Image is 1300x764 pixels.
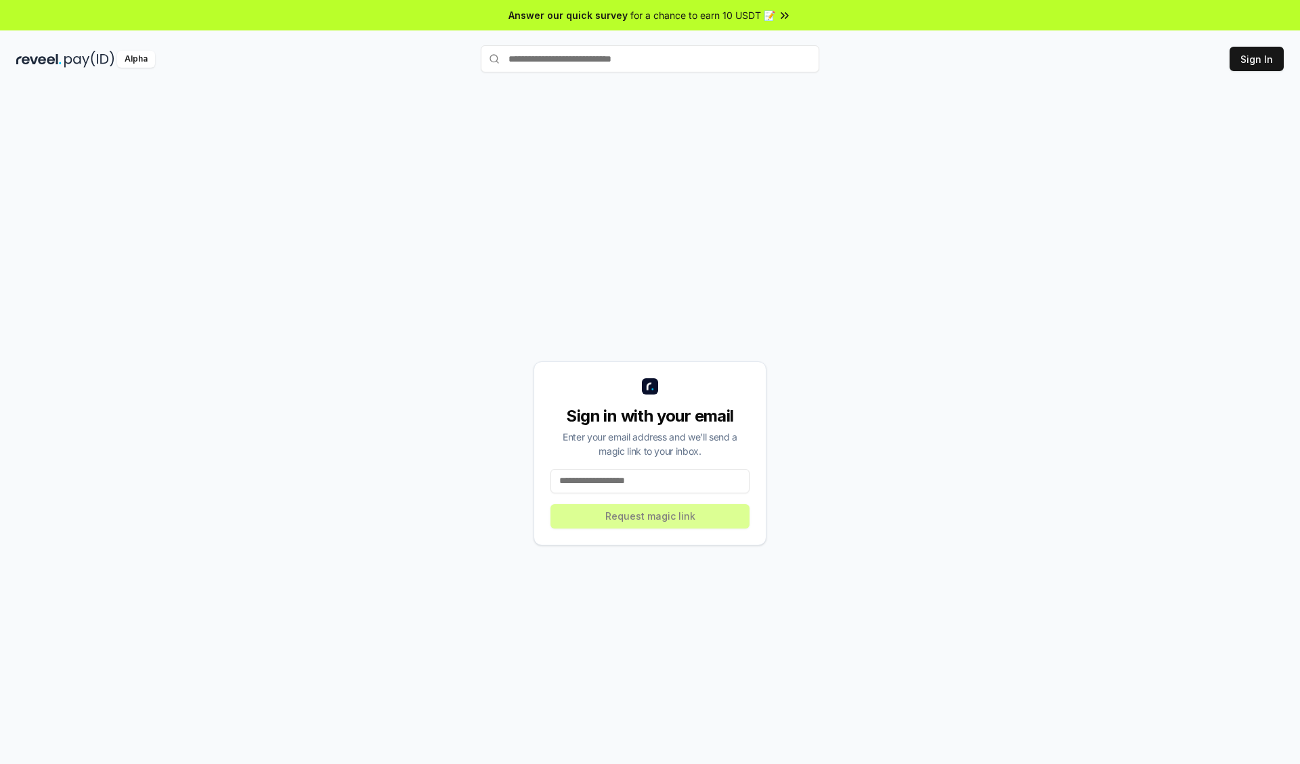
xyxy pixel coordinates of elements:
div: Enter your email address and we’ll send a magic link to your inbox. [550,430,750,458]
img: pay_id [64,51,114,68]
button: Sign In [1230,47,1284,71]
span: for a chance to earn 10 USDT 📝 [630,8,775,22]
div: Sign in with your email [550,405,750,427]
img: logo_small [642,378,658,395]
div: Alpha [117,51,155,68]
img: reveel_dark [16,51,62,68]
span: Answer our quick survey [508,8,628,22]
